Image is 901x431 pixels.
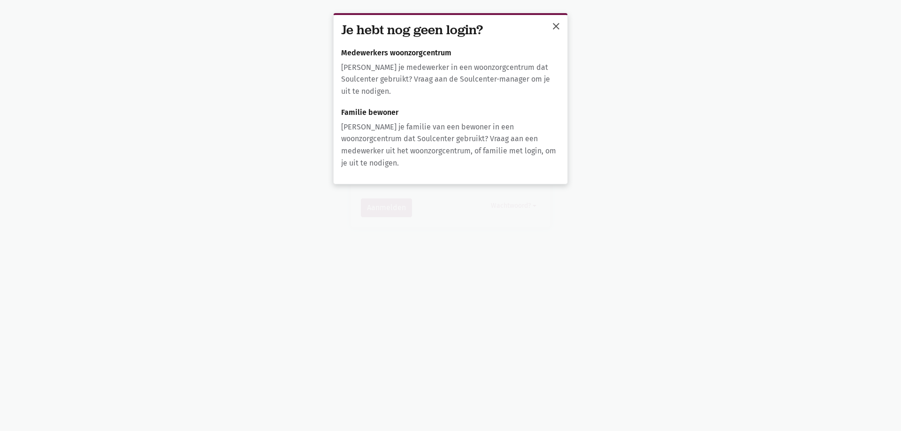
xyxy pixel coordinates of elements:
h6: Medewerkers woonzorgcentrum [341,49,560,57]
form: Aanmelden [361,99,541,217]
h6: Familie bewoner [341,108,560,117]
button: sluiten [547,17,565,38]
p: [PERSON_NAME] je familie van een bewoner in een woonzorgcentrum dat Soulcenter gebruikt? Vraag aa... [341,121,560,169]
h3: Je hebt nog geen login? [341,23,560,38]
p: [PERSON_NAME] je medewerker in een woonzorgcentrum dat Soulcenter gebruikt? Vraag aan de Soulcent... [341,61,560,98]
span: close [550,21,562,32]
